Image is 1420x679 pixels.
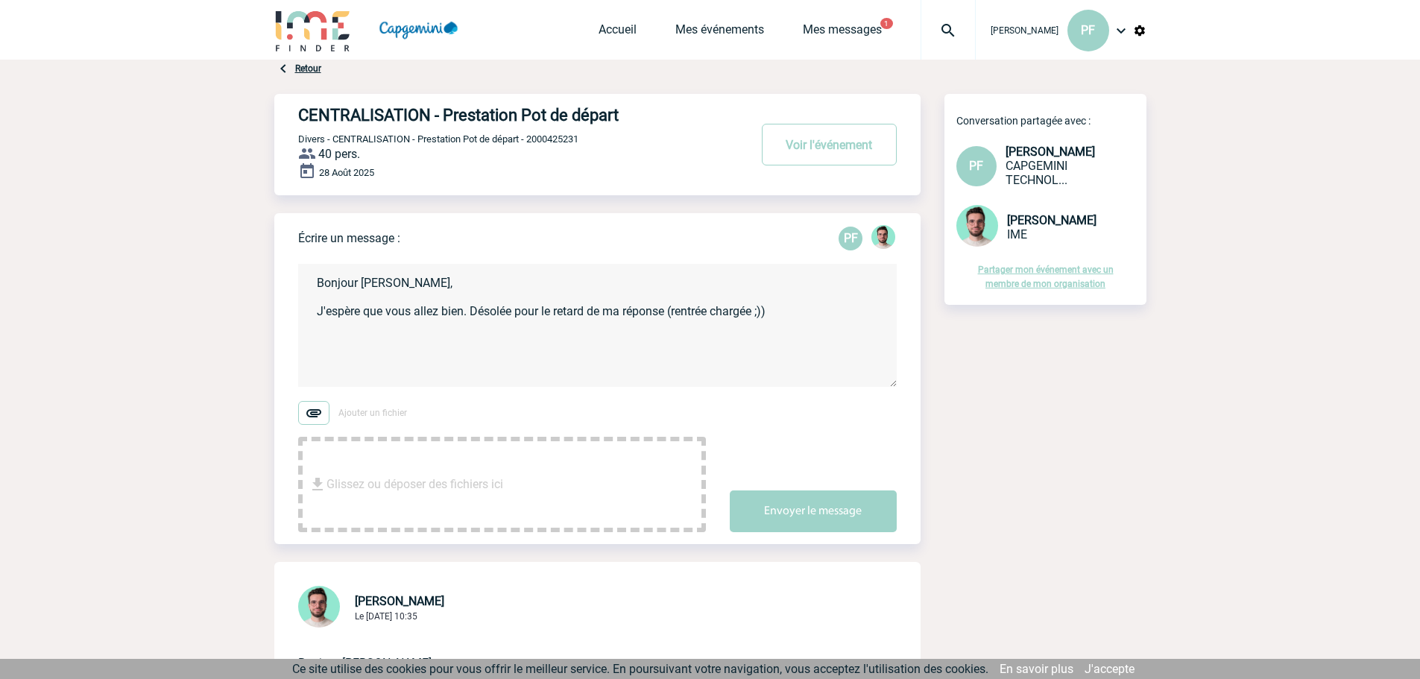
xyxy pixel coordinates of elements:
a: J'accepte [1085,662,1135,676]
img: 121547-2.png [956,205,998,247]
a: Accueil [599,22,637,43]
img: 121547-2.png [298,586,340,628]
button: 1 [880,18,893,29]
span: Le [DATE] 10:35 [355,611,417,622]
span: [PERSON_NAME] [1007,213,1096,227]
img: IME-Finder [274,9,352,51]
img: 121547-2.png [871,225,895,249]
div: Patricia FONTAINE [839,227,862,250]
span: 40 pers. [318,147,360,161]
span: [PERSON_NAME] [991,25,1058,36]
a: Mes événements [675,22,764,43]
span: PF [969,159,983,173]
span: 28 Août 2025 [319,167,374,178]
span: Ajouter un fichier [338,408,407,418]
img: file_download.svg [309,476,326,493]
div: Benjamin ROLAND [871,225,895,252]
h4: CENTRALISATION - Prestation Pot de départ [298,106,704,124]
span: Ce site utilise des cookies pour vous offrir le meilleur service. En poursuivant votre navigation... [292,662,988,676]
span: Divers - CENTRALISATION - Prestation Pot de départ - 2000425231 [298,133,578,145]
p: Conversation partagée avec : [956,115,1146,127]
a: Mes messages [803,22,882,43]
a: Partager mon événement avec un membre de mon organisation [978,265,1114,289]
a: En savoir plus [1000,662,1073,676]
button: Envoyer le message [730,490,897,532]
p: Écrire un message : [298,231,400,245]
span: [PERSON_NAME] [355,594,444,608]
button: Voir l'événement [762,124,897,165]
span: [PERSON_NAME] [1006,145,1095,159]
span: PF [1081,23,1095,37]
span: CAPGEMINI TECHNOLOGY SERVICES [1006,159,1067,187]
a: Retour [295,63,321,74]
p: PF [839,227,862,250]
span: IME [1007,227,1027,241]
span: Glissez ou déposer des fichiers ici [326,447,503,522]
